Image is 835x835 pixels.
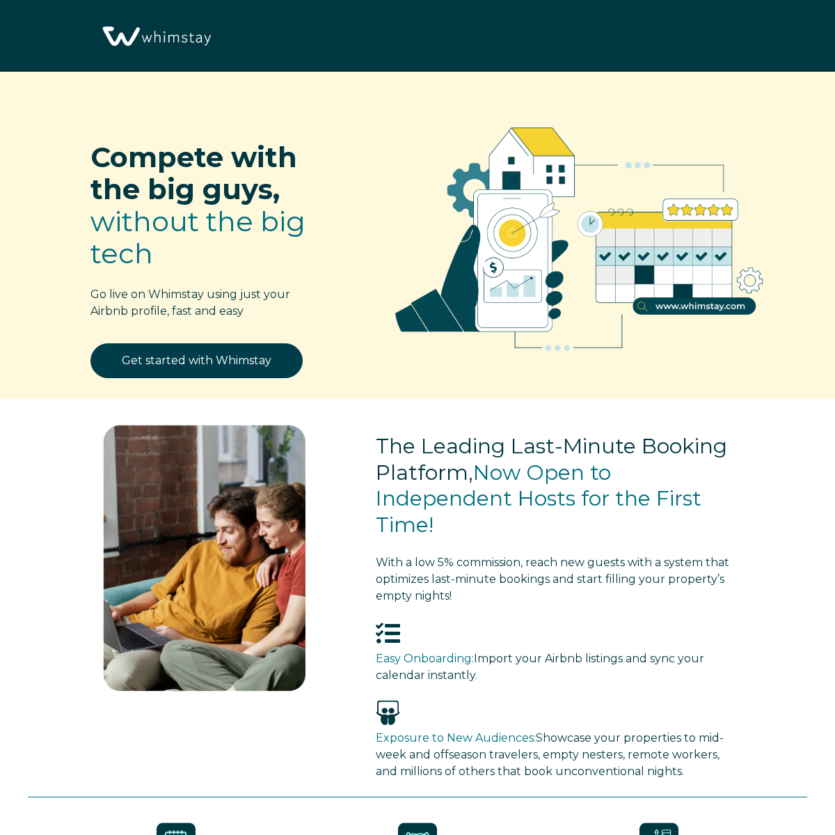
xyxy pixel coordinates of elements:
img: img-2 [97,419,312,697]
img: Whimstay Logo-02 1 [97,7,214,67]
span: without the big tech [90,204,305,270]
span: Now Open to Independent Hosts for the First Time! [376,460,701,538]
span: Go live on Whimstay using just your Airbnb profile, fast and easy [90,288,290,318]
span: Compete with the big guys, [90,140,297,206]
span: Showcase your properties to mid-week and offseason travelers, empty nesters, remote workers, and ... [376,731,724,778]
span: Import your Airbnb listings and sync your calendar instantly. [376,652,704,682]
span: With a low 5% commission, reach new guests with a system that optimizes last-minute bookings and s [376,556,729,586]
span: Exposure to New Audiences: [376,731,536,744]
a: Get started with Whimstay [90,343,303,378]
span: tart filling your property’s empty nights! [376,556,729,602]
img: RBO Ilustrations-02 [365,93,793,373]
span: Easy Onboarding: [376,652,474,665]
span: The Leading Last-Minute Booking Platform, [376,433,727,485]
